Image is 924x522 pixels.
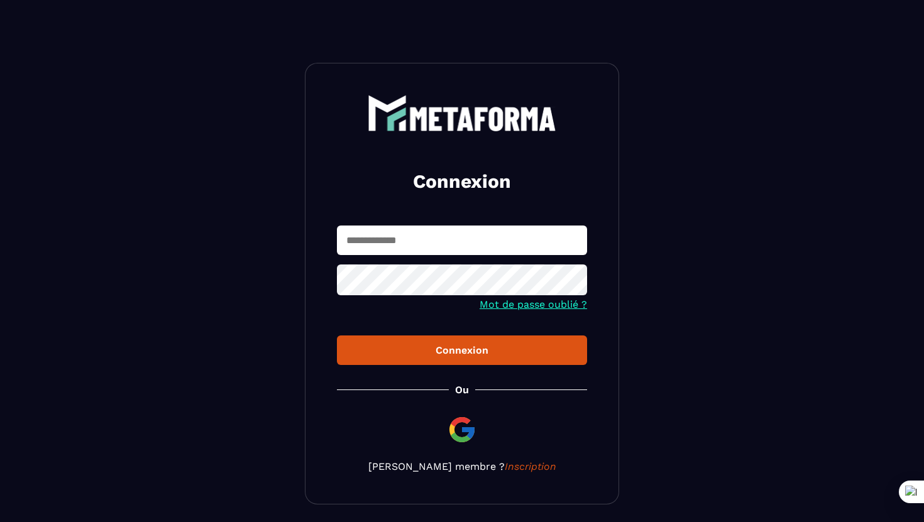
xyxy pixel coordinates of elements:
img: logo [368,95,556,131]
img: google [447,415,477,445]
p: Ou [455,384,469,396]
h2: Connexion [352,169,572,194]
div: Connexion [347,344,577,356]
a: Mot de passe oublié ? [480,298,587,310]
p: [PERSON_NAME] membre ? [337,460,587,472]
button: Connexion [337,335,587,365]
a: logo [337,95,587,131]
a: Inscription [505,460,556,472]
